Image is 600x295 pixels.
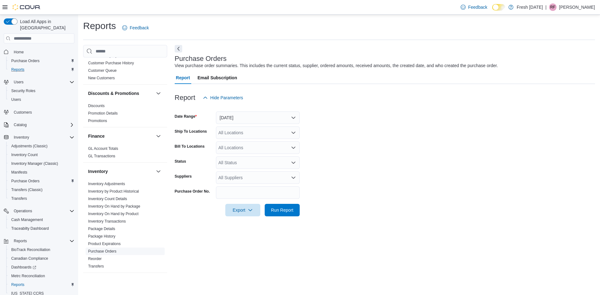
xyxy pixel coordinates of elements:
span: Security Roles [11,88,35,93]
span: Purchase Orders [88,249,117,254]
span: Dashboards [11,265,36,270]
button: Inventory [11,134,32,141]
span: Transfers (Classic) [11,187,42,192]
button: Manifests [6,168,77,177]
button: Adjustments (Classic) [6,142,77,150]
span: Catalog [11,121,74,129]
span: Users [14,80,23,85]
span: Purchase Orders [11,179,40,184]
a: Reports [9,281,27,288]
span: Inventory [11,134,74,141]
a: Product Expirations [88,242,121,246]
span: Cash Management [9,216,74,224]
span: Feedback [130,25,149,31]
span: Metrc Reconciliation [9,272,74,280]
span: Inventory On Hand by Package [88,204,140,209]
span: Feedback [468,4,487,10]
span: Home [11,48,74,56]
span: Inventory Count Details [88,196,127,201]
a: Reports [9,66,27,73]
img: Cova [12,4,41,10]
span: Adjustments (Classic) [11,144,47,149]
a: Transfers [9,195,29,202]
button: Inventory [1,133,77,142]
span: Reports [9,281,74,288]
button: Inventory [155,168,162,175]
a: Feedback [458,1,490,13]
span: GL Account Totals [88,146,118,151]
span: Customers [11,108,74,116]
span: Metrc Reconciliation [11,273,45,278]
span: Cash Management [11,217,43,222]
button: Inventory Count [6,150,77,159]
a: BioTrack Reconciliation [9,246,53,253]
span: Inventory On Hand by Product [88,211,138,216]
a: Home [11,48,26,56]
button: Open list of options [291,130,296,135]
span: Reports [14,238,27,243]
label: Date Range [175,114,197,119]
span: Traceabilty Dashboard [11,226,49,231]
div: Inventory [83,180,167,273]
a: Package History [88,234,115,238]
h3: Loyalty [88,278,103,285]
a: GL Account Totals [88,146,118,151]
button: Discounts & Promotions [88,90,153,96]
button: Reports [1,237,77,245]
button: Customers [1,108,77,117]
button: Loyalty [88,278,153,285]
a: Inventory by Product Historical [88,189,139,194]
a: GL Transactions [88,154,115,158]
a: Inventory On Hand by Product [88,212,138,216]
label: Ship To Locations [175,129,207,134]
button: Open list of options [291,160,296,165]
span: Canadian Compliance [11,256,48,261]
label: Bill To Locations [175,144,205,149]
button: Canadian Compliance [6,254,77,263]
button: [DATE] [216,111,300,124]
span: Inventory [14,135,29,140]
p: [PERSON_NAME] [559,3,595,11]
a: Inventory Manager (Classic) [9,160,61,167]
span: Reports [9,66,74,73]
span: Dashboards [9,263,74,271]
span: Transfers [9,195,74,202]
span: Reorder [88,256,102,261]
span: Inventory Count [11,152,38,157]
a: Dashboards [6,263,77,272]
a: Discounts [88,104,105,108]
span: Users [11,78,74,86]
h3: Report [175,94,195,101]
span: Hide Parameters [210,95,243,101]
span: Product Expirations [88,241,121,246]
span: Home [14,50,24,55]
a: Transfers (Classic) [9,186,45,194]
span: Reports [11,282,24,287]
a: Metrc Reconciliation [9,272,47,280]
h3: Finance [88,133,105,139]
a: Promotions [88,119,107,123]
span: Email Subscription [197,71,237,84]
span: Operations [14,209,32,214]
a: Promotion Details [88,111,118,116]
button: Catalog [11,121,29,129]
label: Status [175,159,186,164]
button: Users [1,78,77,86]
a: Dashboards [9,263,39,271]
span: Operations [11,207,74,215]
a: Manifests [9,169,30,176]
span: Inventory Manager (Classic) [11,161,58,166]
span: Package Details [88,226,115,231]
a: Inventory Adjustments [88,182,125,186]
span: New Customers [88,76,115,81]
span: Transfers [11,196,27,201]
a: Inventory Count Details [88,197,127,201]
button: Purchase Orders [6,57,77,65]
div: Rylan Fogleman [549,3,557,11]
a: Purchase Orders [9,177,42,185]
span: BioTrack Reconciliation [11,247,50,252]
button: Operations [11,207,35,215]
span: Catalog [14,122,27,127]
